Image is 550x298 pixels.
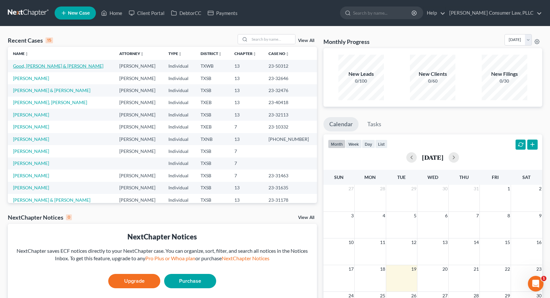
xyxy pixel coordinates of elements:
[361,117,387,131] a: Tasks
[218,52,222,56] i: unfold_more
[459,174,469,180] span: Thu
[195,84,229,96] td: TXSB
[538,212,542,220] span: 9
[298,38,314,43] a: View All
[114,133,163,145] td: [PERSON_NAME]
[163,145,195,157] td: Individual
[229,121,264,133] td: 7
[145,255,195,261] a: Pro Plus or Whoa plan
[411,238,417,246] span: 12
[263,97,317,109] td: 23-40418
[348,185,354,193] span: 27
[229,72,264,84] td: 13
[263,72,317,84] td: 23-32646
[263,60,317,72] td: 23-50312
[507,185,511,193] span: 1
[13,247,312,262] div: NextChapter saves ECF notices directly to your NextChapter case. You can organize, sort, filter, ...
[195,169,229,182] td: TXSB
[13,124,49,129] a: [PERSON_NAME]
[250,34,295,44] input: Search by name...
[195,194,229,206] td: TXSB
[364,174,376,180] span: Mon
[13,148,49,154] a: [PERSON_NAME]
[13,51,29,56] a: Nameunfold_more
[229,84,264,96] td: 13
[538,185,542,193] span: 2
[114,145,163,157] td: [PERSON_NAME]
[229,194,264,206] td: 13
[229,145,264,157] td: 7
[195,109,229,121] td: TXSB
[346,140,362,148] button: week
[263,169,317,182] td: 23-31463
[492,174,499,180] span: Fri
[234,51,256,56] a: Chapterunfold_more
[263,109,317,121] td: 23-32113
[195,182,229,194] td: TXSB
[66,214,72,220] div: 0
[204,7,241,19] a: Payments
[13,173,49,178] a: [PERSON_NAME]
[285,52,289,56] i: unfold_more
[263,182,317,194] td: 23-31635
[476,212,479,220] span: 7
[424,7,445,19] a: Help
[504,238,511,246] span: 15
[114,121,163,133] td: [PERSON_NAME]
[229,97,264,109] td: 13
[263,121,317,133] td: 23-10332
[410,70,455,78] div: New Clients
[114,169,163,182] td: [PERSON_NAME]
[263,194,317,206] td: 23-31178
[195,121,229,133] td: TXEB
[334,174,344,180] span: Sun
[163,194,195,206] td: Individual
[195,133,229,145] td: TXNB
[114,84,163,96] td: [PERSON_NAME]
[114,60,163,72] td: [PERSON_NAME]
[13,100,87,105] a: [PERSON_NAME], [PERSON_NAME]
[163,109,195,121] td: Individual
[201,51,222,56] a: Districtunfold_more
[229,182,264,194] td: 13
[168,7,204,19] a: DebtorCC
[98,7,125,19] a: Home
[362,140,375,148] button: day
[379,265,386,273] span: 18
[8,36,53,44] div: Recent Cases
[195,97,229,109] td: TXEB
[507,212,511,220] span: 8
[163,60,195,72] td: Individual
[504,265,511,273] span: 22
[473,185,479,193] span: 31
[473,238,479,246] span: 14
[427,174,438,180] span: Wed
[13,75,49,81] a: [PERSON_NAME]
[25,52,29,56] i: unfold_more
[328,140,346,148] button: month
[119,51,144,56] a: Attorneyunfold_more
[13,63,103,69] a: Good, [PERSON_NAME] & [PERSON_NAME]
[114,109,163,121] td: [PERSON_NAME]
[13,197,90,203] a: [PERSON_NAME] & [PERSON_NAME]
[195,72,229,84] td: TXSB
[379,185,386,193] span: 28
[114,182,163,194] td: [PERSON_NAME]
[178,52,182,56] i: unfold_more
[114,97,163,109] td: [PERSON_NAME]
[397,174,406,180] span: Tue
[68,11,90,16] span: New Case
[268,51,289,56] a: Case Nounfold_more
[536,238,542,246] span: 16
[442,185,448,193] span: 30
[382,212,386,220] span: 4
[163,133,195,145] td: Individual
[163,169,195,182] td: Individual
[13,136,49,142] a: [PERSON_NAME]
[253,52,256,56] i: unfold_more
[140,52,144,56] i: unfold_more
[229,60,264,72] td: 13
[163,97,195,109] td: Individual
[348,265,354,273] span: 17
[163,182,195,194] td: Individual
